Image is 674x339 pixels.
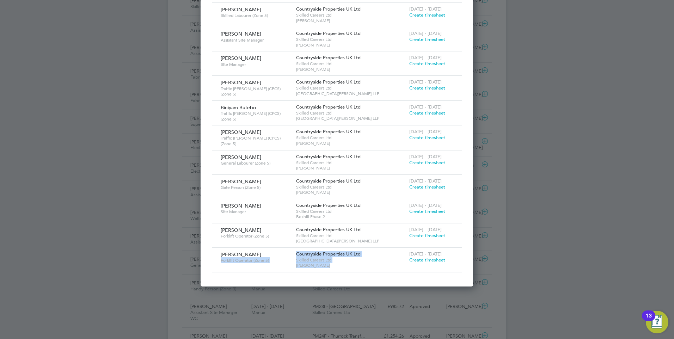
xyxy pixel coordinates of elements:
[296,165,406,171] span: [PERSON_NAME]
[409,184,445,190] span: Create timesheet
[296,116,406,121] span: [GEOGRAPHIC_DATA][PERSON_NAME] LLP
[221,111,291,122] span: Traffic [PERSON_NAME] (CPCS) (Zone 5)
[296,209,406,214] span: Skilled Careers Ltd
[409,178,442,184] span: [DATE] - [DATE]
[409,36,445,42] span: Create timesheet
[296,129,361,135] span: Countryside Properties UK Ltd
[221,160,291,166] span: General Labourer (Zone 5)
[221,37,291,43] span: Assistant Site Manager
[409,6,442,12] span: [DATE] - [DATE]
[296,160,406,166] span: Skilled Careers Ltd
[409,257,445,263] span: Create timesheet
[296,55,361,61] span: Countryside Properties UK Ltd
[409,202,442,208] span: [DATE] - [DATE]
[409,61,445,67] span: Create timesheet
[296,135,406,141] span: Skilled Careers Ltd
[296,79,361,85] span: Countryside Properties UK Ltd
[296,18,406,24] span: [PERSON_NAME]
[409,55,442,61] span: [DATE] - [DATE]
[409,79,442,85] span: [DATE] - [DATE]
[409,135,445,141] span: Create timesheet
[296,184,406,190] span: Skilled Careers Ltd
[409,160,445,166] span: Create timesheet
[296,85,406,91] span: Skilled Careers Ltd
[296,141,406,146] span: [PERSON_NAME]
[296,190,406,195] span: [PERSON_NAME]
[296,178,361,184] span: Countryside Properties UK Ltd
[296,154,361,160] span: Countryside Properties UK Ltd
[296,12,406,18] span: Skilled Careers Ltd
[221,154,261,160] span: [PERSON_NAME]
[221,6,261,13] span: [PERSON_NAME]
[296,37,406,42] span: Skilled Careers Ltd
[409,85,445,91] span: Create timesheet
[645,316,652,325] div: 13
[296,91,406,97] span: [GEOGRAPHIC_DATA][PERSON_NAME] LLP
[409,30,442,36] span: [DATE] - [DATE]
[221,86,291,97] span: Traffic [PERSON_NAME] (CPCS) (Zone 5)
[221,251,261,258] span: [PERSON_NAME]
[296,233,406,239] span: Skilled Careers Ltd
[221,233,291,239] span: Forklift Operator (Zone 5)
[296,227,361,233] span: Countryside Properties UK Ltd
[221,209,291,215] span: Site Manager
[296,61,406,67] span: Skilled Careers Ltd
[221,62,291,67] span: Site Manager
[409,104,442,110] span: [DATE] - [DATE]
[221,135,291,146] span: Traffic [PERSON_NAME] (CPCS) (Zone 5)
[221,104,256,111] span: Biniyam Bufebo
[296,67,406,72] span: [PERSON_NAME]
[221,178,261,185] span: [PERSON_NAME]
[409,110,445,116] span: Create timesheet
[221,55,261,61] span: [PERSON_NAME]
[221,31,261,37] span: [PERSON_NAME]
[296,251,361,257] span: Countryside Properties UK Ltd
[221,227,261,233] span: [PERSON_NAME]
[296,42,406,48] span: [PERSON_NAME]
[409,129,442,135] span: [DATE] - [DATE]
[409,233,445,239] span: Create timesheet
[221,258,291,263] span: Forklift Operator (Zone 5)
[296,238,406,244] span: [GEOGRAPHIC_DATA][PERSON_NAME] LLP
[409,12,445,18] span: Create timesheet
[296,104,361,110] span: Countryside Properties UK Ltd
[296,263,406,268] span: [PERSON_NAME]
[296,257,406,263] span: Skilled Careers Ltd
[409,154,442,160] span: [DATE] - [DATE]
[409,208,445,214] span: Create timesheet
[221,79,261,86] span: [PERSON_NAME]
[296,202,361,208] span: Countryside Properties UK Ltd
[296,30,361,36] span: Countryside Properties UK Ltd
[221,129,261,135] span: [PERSON_NAME]
[409,251,442,257] span: [DATE] - [DATE]
[296,214,406,220] span: Bexhill Phase 2
[296,110,406,116] span: Skilled Careers Ltd
[221,203,261,209] span: [PERSON_NAME]
[296,6,361,12] span: Countryside Properties UK Ltd
[221,13,291,18] span: Skilled Labourer (Zone 5)
[646,311,668,333] button: Open Resource Center, 13 new notifications
[221,185,291,190] span: Gate Person (Zone 5)
[409,227,442,233] span: [DATE] - [DATE]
